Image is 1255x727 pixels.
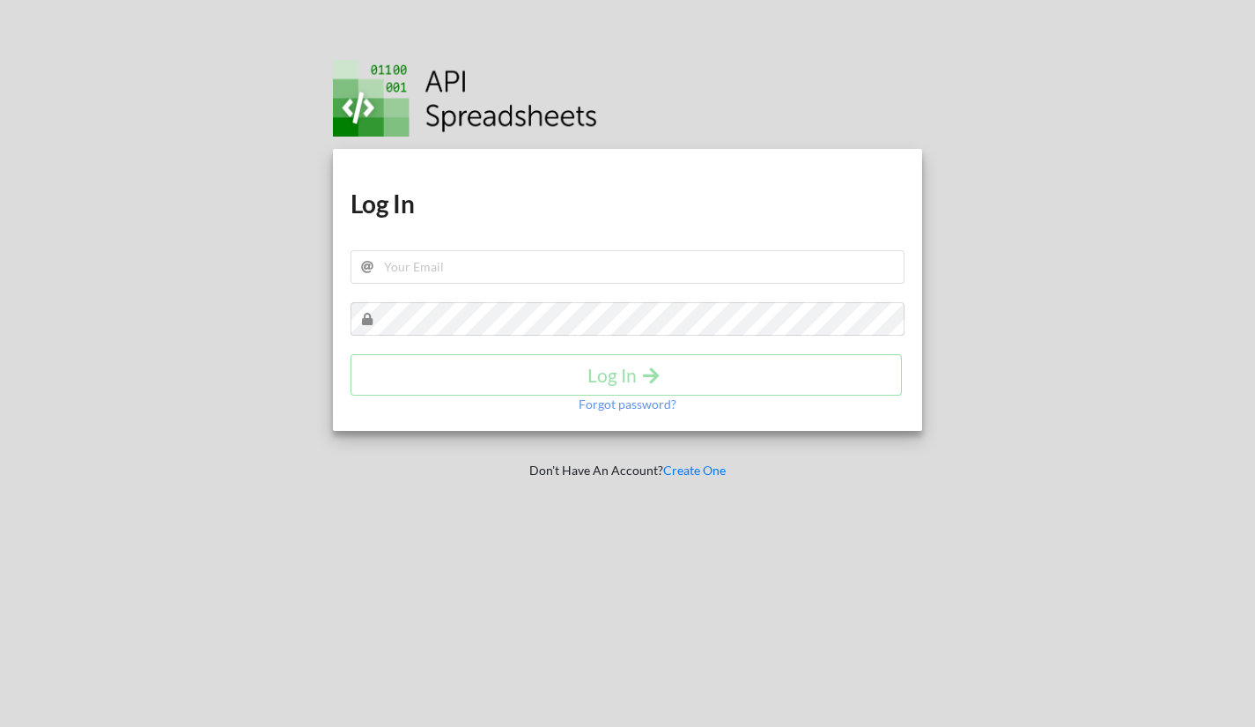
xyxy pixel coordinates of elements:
[351,188,905,219] h1: Log In
[351,250,905,284] input: Your Email
[333,60,597,137] img: Logo.png
[321,462,935,479] p: Don't Have An Account?
[579,396,676,413] p: Forgot password?
[663,463,726,478] a: Create One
